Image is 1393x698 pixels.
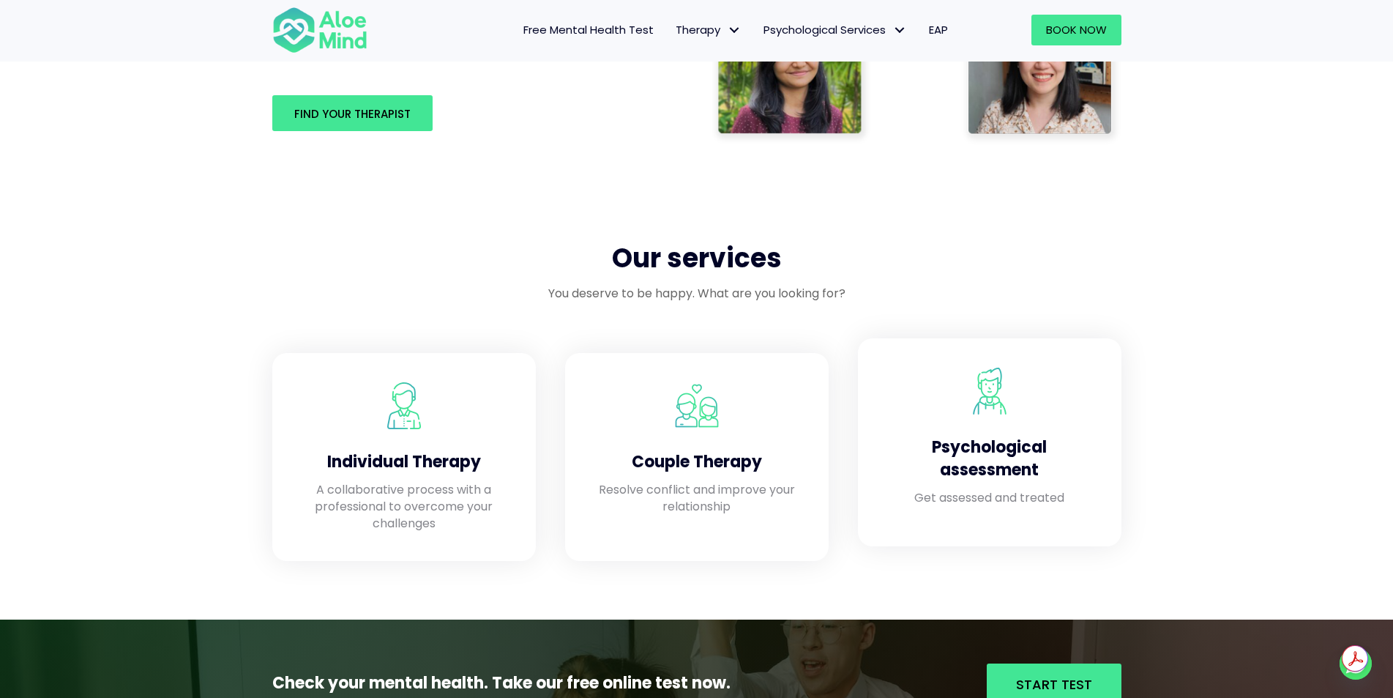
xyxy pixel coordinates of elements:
span: Therapy: submenu [724,20,745,41]
h4: Individual Therapy [302,451,507,474]
a: Whatsapp [1340,647,1372,680]
span: Psychological Services [763,22,907,37]
a: EAP [918,15,959,45]
a: Free Mental Health Test [512,15,665,45]
span: Book Now [1046,22,1107,37]
span: Psychological Services: submenu [889,20,911,41]
img: Aloe Mind Malaysia | Mental Healthcare Services in Malaysia and Singapore [673,382,720,429]
a: Psychological ServicesPsychological Services: submenu [752,15,918,45]
nav: Menu [386,15,959,45]
img: Aloe mind Logo [272,6,367,54]
h4: Psychological assessment [887,437,1092,482]
a: Book Now [1031,15,1121,45]
span: Find your therapist [294,106,411,122]
a: TherapyTherapy: submenu [665,15,752,45]
span: Start Test [1016,675,1092,694]
a: Aloe Mind Malaysia | Mental Healthcare Services in Malaysia and Singapore Psychological assessmen... [873,353,1107,532]
p: You deserve to be happy. What are you looking for? [272,285,1121,302]
p: Resolve conflict and improve your relationship [594,481,799,515]
p: Get assessed and treated [887,489,1092,506]
a: Aloe Mind Malaysia | Mental Healthcare Services in Malaysia and Singapore Couple Therapy Resolve ... [580,368,814,546]
span: Our services [612,240,782,277]
a: Aloe Mind Malaysia | Mental Healthcare Services in Malaysia and Singapore Individual Therapy A co... [287,368,521,546]
span: EAP [929,22,948,37]
p: Check your mental health. Take our free online test now. [272,672,793,695]
span: Therapy [676,22,742,37]
p: A collaborative process with a professional to overcome your challenges [302,481,507,532]
a: Find your therapist [272,95,433,131]
img: Aloe Mind Malaysia | Mental Healthcare Services in Malaysia and Singapore [381,382,427,429]
img: Aloe Mind Malaysia | Mental Healthcare Services in Malaysia and Singapore [966,368,1013,415]
h4: Couple Therapy [594,451,799,474]
span: Free Mental Health Test [523,22,654,37]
